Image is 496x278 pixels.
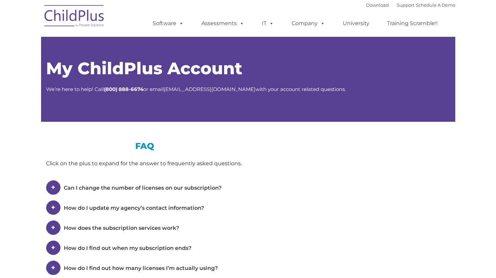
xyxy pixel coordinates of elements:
[64,185,221,191] span: Can I change the number of licenses on our subscription?
[46,142,243,150] h3: FAQ
[164,86,256,92] a: [EMAIL_ADDRESS][DOMAIN_NAME]
[146,17,190,30] a: Software
[106,86,143,92] strong: 800) 888-6674
[366,2,455,8] font: |
[64,225,179,231] span: How does the subscription services work?
[285,17,332,30] a: Company
[41,0,108,34] img: ChildPlus by Procare Solutions
[64,205,204,211] span: How do I update my agency’s contact information?
[46,159,243,169] div: Click on the plus to expand for the answer to frequently asked questions.
[64,265,218,271] span: How do I find out how many licenses I’m actually using?
[380,17,444,30] a: Training Scramble!!
[416,2,455,8] a: Schedule A Demo
[195,17,251,30] a: Assessments
[104,86,106,92] strong: (
[46,58,242,79] span: My ChildPlus Account
[336,17,376,30] a: University
[255,17,281,30] a: IT
[397,2,415,8] a: Support
[64,245,191,251] span: How do I find out when my subscription ends?
[366,2,389,8] a: Download
[46,86,346,92] span: We’re here to help! Call or email with your account related questions.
